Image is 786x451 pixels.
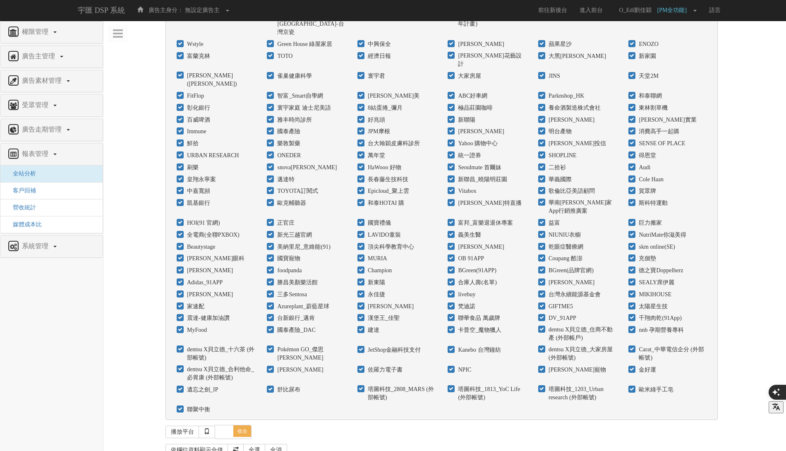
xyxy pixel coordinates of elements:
[275,366,323,374] label: [PERSON_NAME]
[456,72,481,80] label: 大家房屋
[185,163,199,172] label: 刷樂
[275,266,302,275] label: foodpanda
[456,40,504,48] label: [PERSON_NAME]
[366,163,401,172] label: HaWooo 好物
[366,302,414,311] label: [PERSON_NAME]
[456,187,476,195] label: Vitabox
[637,254,656,263] label: 充個墊
[366,231,401,239] label: LAVIDO童裝
[637,326,684,334] label: nnb 孕期營養專科
[456,52,526,68] label: [PERSON_NAME]花藝設計
[456,254,484,263] label: OB 91APP
[185,254,244,263] label: [PERSON_NAME]眼科
[7,221,42,228] a: 媒體成本比
[456,266,496,275] label: BGreen(91APP)
[20,126,66,133] span: 廣告走期管理
[366,40,391,48] label: 中興保全
[275,92,323,100] label: 智富_Smart自學網
[185,127,206,136] label: Immune
[275,231,312,239] label: 新光三越官網
[275,326,316,334] label: 國泰產險_DAC
[366,266,392,275] label: Champion
[546,326,616,342] label: dentsu X貝立德_住商不動產 (外部帳戶)
[615,7,656,13] span: O_Edi劉佳穎
[233,425,252,437] span: 收合
[20,150,53,157] span: 報表管理
[185,278,223,287] label: Adidas_91APP
[637,266,683,275] label: 德之寶Doppelherz
[185,365,255,382] label: dentsu X貝立德_合利他命_必胃康 (外部帳號)
[185,72,255,88] label: [PERSON_NAME]([PERSON_NAME])
[546,278,594,287] label: [PERSON_NAME]
[546,243,583,251] label: 乾眼症醫療網
[185,40,204,48] label: Wstyle
[546,290,601,299] label: 台灣永續能源基金會
[637,163,650,172] label: Audi
[546,187,595,195] label: 歌倫比亞美語顧問
[456,346,501,354] label: Kanebo 台灣鐘紡
[275,12,345,36] label: 台灣[GEOGRAPHIC_DATA]-台灣京瓷
[546,163,566,172] label: 二拾衫
[20,28,53,35] span: 權限管理
[185,199,210,207] label: 凱基銀行
[546,199,616,215] label: 華南[PERSON_NAME]家App行銷推廣案
[7,99,96,112] a: 受眾管理
[366,104,403,112] label: 8結蛋捲_彌月
[546,254,582,263] label: Coupang 酷澎
[637,231,686,239] label: NutriMate你滋美得
[456,92,487,100] label: ABC好車網
[366,290,385,299] label: 永佳捷
[546,302,573,311] label: GIFTME5
[637,199,668,207] label: 斯科特運動
[637,40,658,48] label: ENOZO
[546,219,560,227] label: 益富
[7,148,96,161] a: 報表管理
[366,187,409,195] label: Epicloud_聚上雲
[7,26,96,39] a: 權限管理
[275,243,330,251] label: 美納里尼_意維能(91)
[366,385,436,402] label: 塔圖科技_2808_MARS (外部帳號)
[366,219,391,227] label: 國寶禮儀
[366,314,400,322] label: 漢堡王_佳聖
[366,199,404,207] label: 和泰HOTAI 購
[275,127,300,136] label: 國泰產險
[7,123,96,137] a: 廣告走期管理
[637,116,696,124] label: [PERSON_NAME]實業
[185,7,220,13] span: 無設定廣告主
[275,72,312,80] label: 雀巢健康科學
[275,163,337,172] label: snova[PERSON_NAME]
[275,151,301,160] label: ONEDER
[275,40,332,48] label: Green House 綠屋家居
[7,170,36,177] a: 全站分析
[185,302,204,311] label: 家速配
[456,290,475,299] label: livebuy
[637,278,674,287] label: SEALY席伊麗
[185,219,220,227] label: HOI(91 官網)
[456,278,496,287] label: 合庫人壽(名單)
[20,77,66,84] span: 廣告素材管理
[637,72,658,80] label: 天堂2M
[546,116,594,124] label: [PERSON_NAME]
[546,345,616,362] label: dentsu X貝立德_大家房屋 (外部帳號)
[275,219,295,227] label: 正官庄
[637,386,673,394] label: 歐米綠手工皂
[456,366,471,374] label: NPIC
[546,175,572,184] label: 華義國際
[637,151,656,160] label: 得恩堂
[275,104,331,112] label: 寰宇家庭 迪士尼美語
[275,345,345,362] label: Pokémon GO_傑思[PERSON_NAME]
[546,139,606,148] label: [PERSON_NAME]投信
[456,127,504,136] label: [PERSON_NAME]
[546,40,572,48] label: 蘋果星沙
[185,139,199,148] label: 鮮拾
[637,243,675,251] label: skm online(SE)
[185,151,239,160] label: URBAN RESEARCH
[275,278,318,287] label: 勝昌美顏樂活館
[275,254,300,263] label: 國寶寵物
[366,243,414,251] label: 頂尖科學教育中心
[7,204,36,211] span: 營收統計
[456,385,526,402] label: 塔圖科技_1813_YoC Life (外部帳號)
[7,240,96,253] a: 系統管理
